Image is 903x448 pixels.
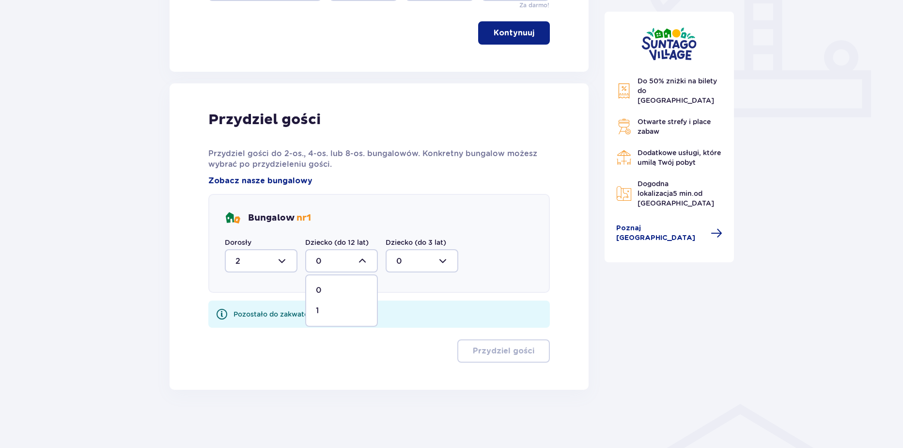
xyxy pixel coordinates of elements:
p: Przydziel gości do 2-os., 4-os. lub 8-os. bungalowów. Konkretny bungalow możesz wybrać po przydzi... [208,148,550,170]
span: Dogodna lokalizacja od [GEOGRAPHIC_DATA] [638,180,714,207]
a: Zobacz nasze bungalowy [208,176,312,186]
span: Do 50% zniżki na bilety do [GEOGRAPHIC_DATA] [638,77,717,104]
label: Dziecko (do 12 lat) [305,238,369,247]
span: nr 1 [296,212,311,224]
label: Dziecko (do 3 lat) [386,238,446,247]
p: Przydziel gości [208,111,321,129]
label: Dorosły [225,238,251,247]
img: Map Icon [616,186,632,201]
p: Bungalow [248,212,311,224]
span: Poznaj [GEOGRAPHIC_DATA] [616,224,705,243]
button: Przydziel gości [457,339,550,363]
img: Discount Icon [616,83,632,99]
img: Suntago Village [641,27,697,61]
a: Poznaj [GEOGRAPHIC_DATA] [616,224,723,243]
img: Grill Icon [616,119,632,134]
img: bungalows Icon [225,210,240,226]
p: 1 [316,305,319,316]
p: Przydziel gości [473,346,534,356]
button: Kontynuuj [478,21,550,45]
div: Pozostało do zakwaterowania 2 z 4 gości. [234,309,376,319]
span: 5 min. [673,190,694,197]
img: Restaurant Icon [616,150,632,165]
span: Dodatkowe usługi, które umilą Twój pobyt [638,149,721,166]
p: Kontynuuj [494,28,534,38]
span: Otwarte strefy i place zabaw [638,118,711,135]
p: Za darmo! [519,1,549,10]
p: 0 [316,285,322,296]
